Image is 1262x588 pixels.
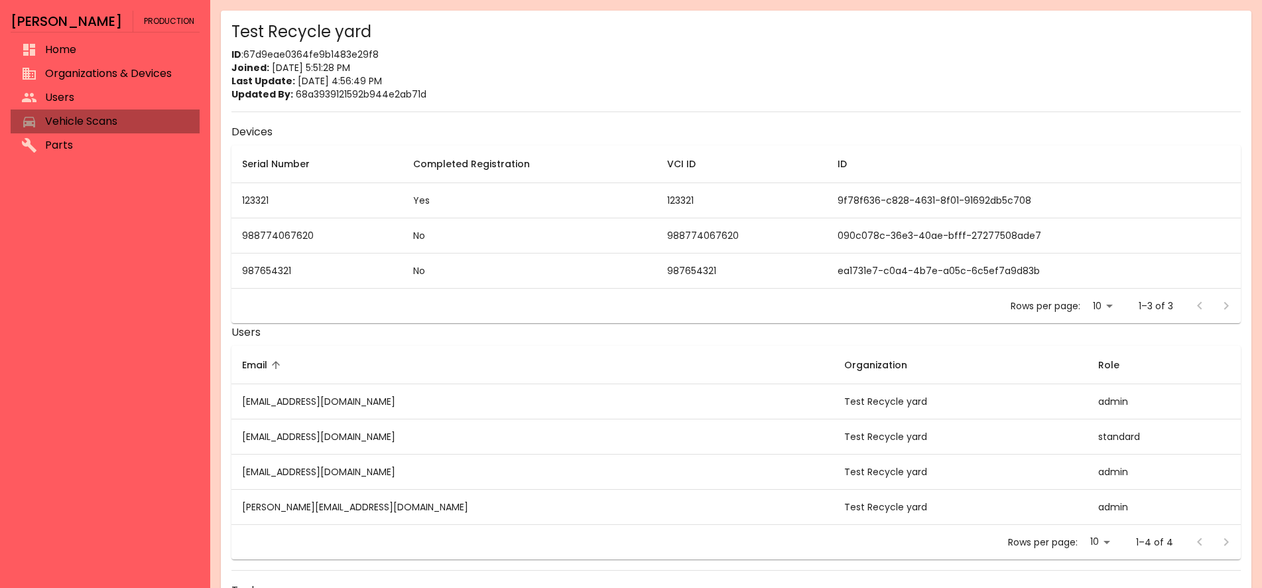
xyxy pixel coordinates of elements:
[231,454,834,489] td: [EMAIL_ADDRESS][DOMAIN_NAME]
[231,74,1241,88] p: [DATE] 4:56:49 PM
[231,323,1241,342] h6: Users
[1139,299,1173,313] p: 1–3 of 3
[403,254,657,289] td: No
[657,218,828,254] td: 988774067620
[403,145,657,183] th: Completed Registration
[231,48,241,61] strong: ID
[45,66,189,82] span: Organizations & Devices
[827,145,1241,183] th: ID
[231,123,1241,141] h6: Devices
[834,454,1087,489] td: Test Recycle yard
[657,183,828,218] td: 123321
[834,384,1087,419] td: Test Recycle yard
[231,489,834,524] td: [PERSON_NAME][EMAIL_ADDRESS][DOMAIN_NAME]
[657,145,828,183] th: VCI ID
[231,145,403,183] th: Serial Number
[1083,532,1115,551] div: 10
[1086,297,1117,316] div: 10
[231,61,1241,74] p: [DATE] 5:51:28 PM
[834,489,1087,524] td: Test Recycle yard
[231,61,269,74] strong: Joined:
[231,48,1241,61] p: : 67d9eae0364fe9b1483e29f8
[45,137,189,153] span: Parts
[827,183,1241,218] td: 9f78f636-c828-4631-8f01-91692db5c708
[45,90,189,106] span: Users
[45,42,189,58] span: Home
[1098,357,1137,373] span: Role
[834,419,1087,454] td: Test Recycle yard
[231,384,834,419] td: [EMAIL_ADDRESS][DOMAIN_NAME]
[231,419,834,454] td: [EMAIL_ADDRESS][DOMAIN_NAME]
[827,254,1241,289] td: ea1731e7-c0a4-4b7e-a05c-6c5ef7a9d83b
[231,74,295,88] strong: Last Update:
[231,88,293,101] strong: Updated By:
[231,183,403,218] td: 123321
[231,254,403,289] td: 987654321
[1136,536,1173,549] p: 1–4 of 4
[231,218,403,254] td: 988774067620
[403,183,657,218] td: Yes
[844,357,924,373] span: Organization
[1088,454,1241,489] td: admin
[11,11,122,32] h6: [PERSON_NAME]
[1088,384,1241,419] td: admin
[657,254,828,289] td: 987654321
[403,218,657,254] td: No
[144,11,194,32] span: Production
[231,21,1241,42] div: Test Recycle yard
[827,218,1241,254] td: 090c078c-36e3-40ae-bfff-27277508ade7
[242,357,284,373] span: Email
[1088,489,1241,524] td: admin
[1088,419,1241,454] td: standard
[45,113,189,129] span: Vehicle Scans
[1011,299,1080,313] p: Rows per page:
[231,88,1241,101] p: 68a3939121592b944e2ab71d
[1008,536,1078,549] p: Rows per page:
